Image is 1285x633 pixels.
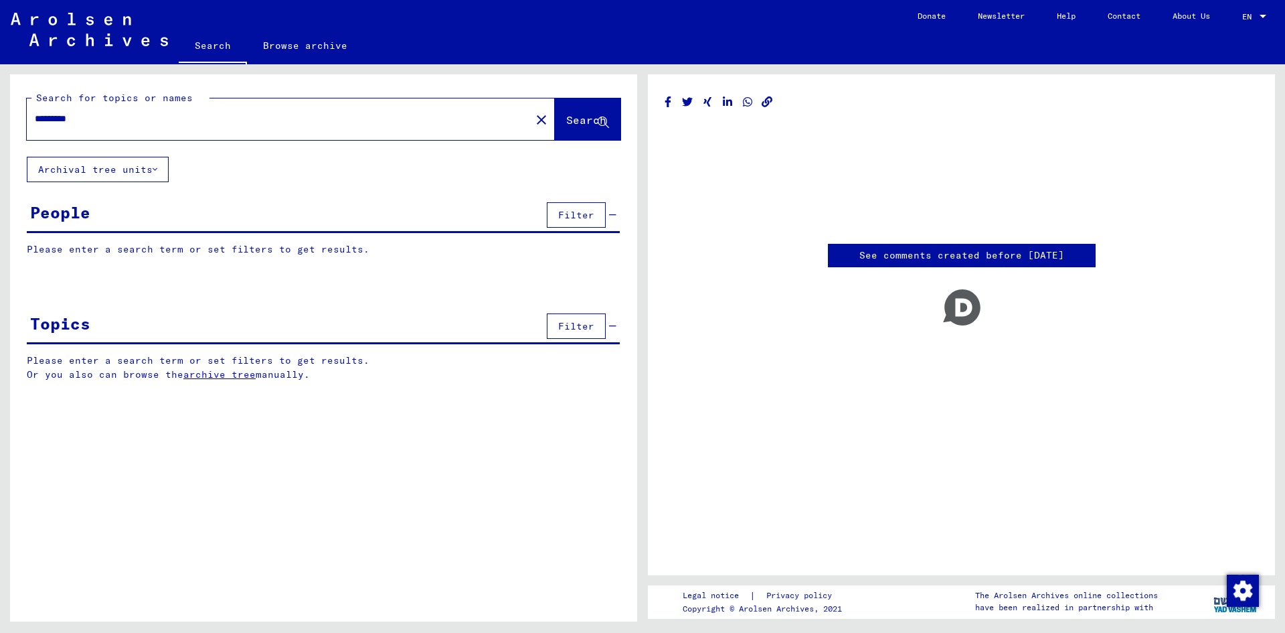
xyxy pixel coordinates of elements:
p: have been realized in partnership with [975,602,1158,614]
img: Arolsen_neg.svg [11,13,168,46]
p: The Arolsen Archives online collections [975,589,1158,602]
p: Please enter a search term or set filters to get results. Or you also can browse the manually. [27,354,620,382]
button: Search [555,98,620,140]
span: EN [1242,12,1257,21]
p: Copyright © Arolsen Archives, 2021 [683,603,848,615]
button: Share on Twitter [681,94,695,111]
div: | [683,589,848,603]
button: Copy link [760,94,774,111]
span: Filter [558,320,594,332]
span: Filter [558,209,594,221]
a: Legal notice [683,589,750,603]
a: archive tree [183,368,256,380]
button: Clear [528,106,555,133]
a: Search [179,29,247,64]
div: Topics [30,311,90,336]
span: Search [566,113,606,127]
a: Browse archive [247,29,363,62]
mat-icon: close [533,112,549,128]
mat-label: Search for topics or names [36,92,193,104]
a: See comments created before [DATE] [859,249,1064,263]
img: yv_logo.png [1211,585,1261,618]
button: Share on Xing [701,94,715,111]
button: Filter [547,313,606,339]
button: Filter [547,202,606,228]
div: Change consent [1226,574,1258,606]
button: Archival tree units [27,157,169,182]
button: Share on WhatsApp [741,94,755,111]
a: Privacy policy [756,589,848,603]
button: Share on Facebook [661,94,675,111]
p: Please enter a search term or set filters to get results. [27,242,620,257]
div: People [30,200,90,224]
img: Change consent [1227,575,1259,607]
button: Share on LinkedIn [721,94,735,111]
